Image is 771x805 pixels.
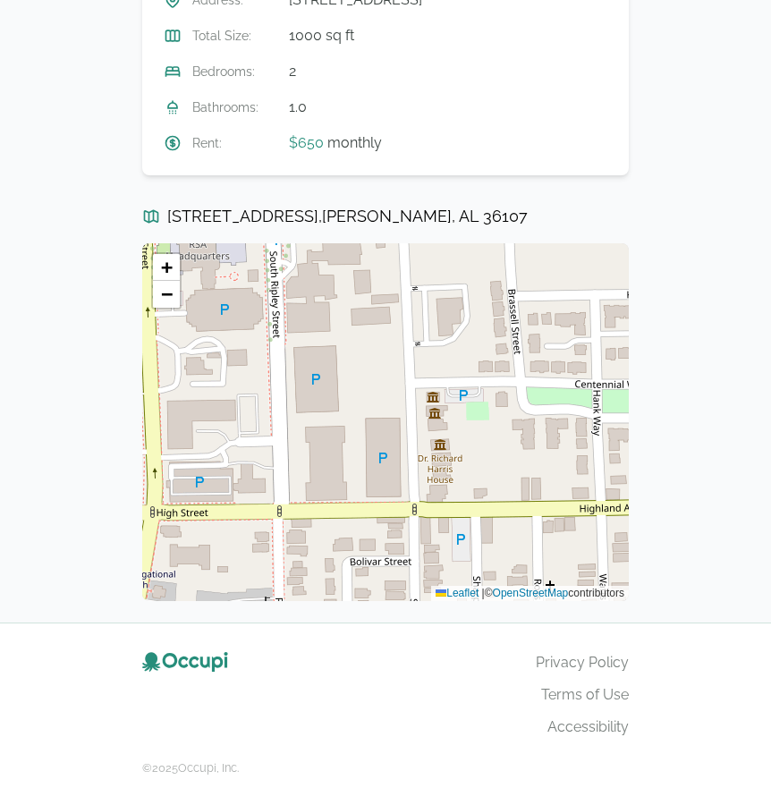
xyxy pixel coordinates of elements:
a: Terms of Use [541,684,629,706]
span: monthly [324,134,382,151]
span: + [161,256,173,278]
span: 2 [289,61,296,82]
a: Accessibility [547,716,629,738]
span: Bedrooms : [192,63,278,80]
a: Leaflet [436,587,479,599]
span: $650 [289,134,324,151]
a: Zoom out [153,281,180,308]
span: Bathrooms : [192,98,278,116]
span: 1000 sq ft [289,25,354,47]
h3: [STREET_ADDRESS] , [PERSON_NAME] , AL 36107 [142,204,629,243]
a: OpenStreetMap [493,587,569,599]
a: Zoom in [153,254,180,281]
small: © 2025 Occupi, Inc. [142,759,629,776]
span: Rent : [192,134,278,152]
span: Total Size : [192,27,278,45]
div: © contributors [431,586,629,601]
span: 1.0 [289,97,307,118]
a: Privacy Policy [536,652,629,674]
span: − [161,283,173,305]
span: | [482,587,485,599]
